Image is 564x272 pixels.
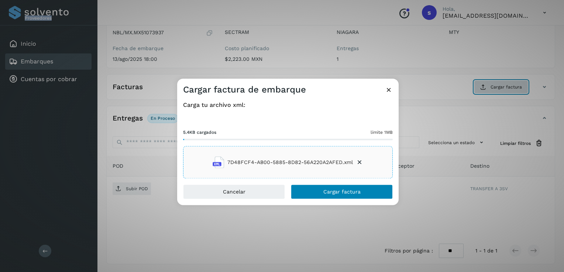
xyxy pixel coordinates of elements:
h4: Carga tu archivo xml: [183,101,393,108]
button: Cargar factura [291,185,393,199]
button: Cancelar [183,185,285,199]
span: límite 1MB [371,129,393,136]
span: Cargar factura [323,189,361,195]
span: 7D48FCF4-AB00-5885-8D82-56A220A2AFED.xml [227,158,353,166]
span: Cancelar [223,189,245,195]
h3: Cargar factura de embarque [183,84,306,95]
span: 5.4KB cargados [183,129,216,136]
